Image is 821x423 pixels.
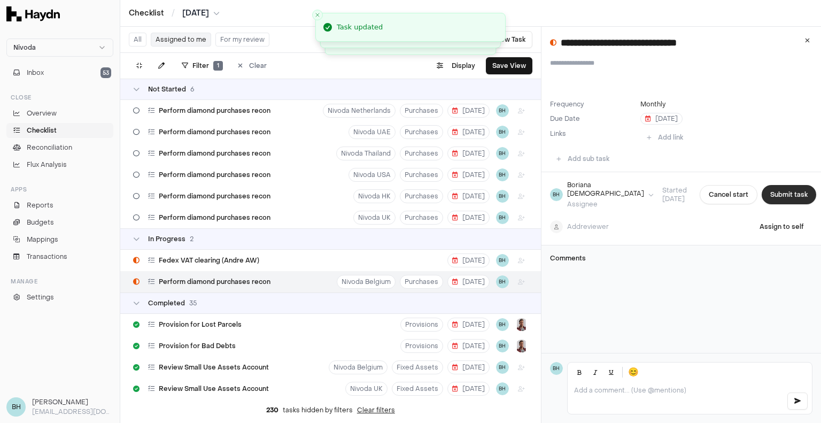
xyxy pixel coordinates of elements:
[496,275,509,288] button: BH
[588,365,603,380] button: Italic (Ctrl+I)
[159,171,270,179] span: Perform diamond purchases recon
[496,126,509,139] button: BH
[447,339,490,353] button: [DATE]
[550,129,566,138] label: Links
[550,188,563,201] span: BH
[654,186,695,203] span: Started [DATE]
[27,68,44,78] span: Inbox
[452,256,485,265] span: [DATE]
[159,213,270,222] span: Perform diamond purchases recon
[452,149,485,158] span: [DATE]
[640,129,690,146] button: Add link
[159,320,242,329] span: Provision for Lost Parcels
[323,104,396,118] button: Nivoda Netherlands
[496,104,509,117] span: BH
[27,218,54,227] span: Budgets
[336,147,396,160] button: Nivoda Thailand
[27,143,72,152] span: Reconciliation
[182,8,209,19] span: [DATE]
[215,33,269,47] button: For my review
[550,254,812,263] h3: Comments
[159,106,270,115] span: Perform diamond purchases recon
[337,22,383,33] div: Task updated
[159,128,270,136] span: Perform diamond purchases recon
[392,382,443,396] button: Fixed Assets
[452,106,485,115] span: [DATE]
[550,181,654,209] button: BHBoriana [DEMOGRAPHIC_DATA]Assignee
[751,217,812,236] button: Assign to self
[496,211,509,224] button: BH
[6,89,113,106] div: Close
[700,185,757,204] button: Cancel start
[6,39,113,57] button: Nivoda
[120,397,541,423] div: tasks hidden by filters
[447,168,490,182] button: [DATE]
[496,361,509,374] button: BH
[550,220,609,233] button: Addreviewer
[515,318,528,331] img: JP Smit
[6,65,113,80] button: Inbox53
[329,360,388,374] button: Nivoda Belgium
[400,168,443,182] button: Purchases
[353,211,396,225] button: Nivoda UK
[447,382,490,396] button: [DATE]
[6,157,113,172] a: Flux Analysis
[447,318,490,332] button: [DATE]
[496,340,509,352] span: BH
[400,189,443,203] button: Purchases
[6,140,113,155] a: Reconciliation
[496,147,509,160] span: BH
[640,113,683,125] button: [DATE]
[348,168,396,182] button: Nivoda USA
[447,253,490,267] button: [DATE]
[430,57,482,74] button: Display
[6,198,113,213] a: Reports
[159,149,270,158] span: Perform diamond purchases recon
[6,290,113,305] a: Settings
[645,114,678,123] span: [DATE]
[190,235,193,243] span: 2
[27,252,67,262] span: Transactions
[447,147,490,160] button: [DATE]
[159,384,269,393] span: Review Small Use Assets Account
[572,365,587,380] button: Bold (Ctrl+B)
[550,100,636,109] label: Frequency
[550,150,616,167] button: Add sub task
[345,382,388,396] button: Nivoda UK
[6,106,113,121] a: Overview
[6,181,113,198] div: Apps
[27,160,67,170] span: Flux Analysis
[515,340,528,352] img: JP Smit
[6,123,113,138] a: Checklist
[452,278,485,286] span: [DATE]
[27,109,57,118] span: Overview
[32,397,113,407] h3: [PERSON_NAME]
[32,407,113,417] p: [EMAIL_ADDRESS][DOMAIN_NAME]
[496,168,509,181] button: BH
[129,8,164,19] a: Checklist
[6,273,113,290] div: Manage
[27,201,53,210] span: Reports
[159,342,236,350] span: Provision for Bad Debts
[400,339,443,353] button: Provisions
[496,382,509,395] button: BH
[447,189,490,203] button: [DATE]
[762,185,816,204] button: Submit task
[452,384,485,393] span: [DATE]
[496,318,509,331] span: BH
[392,360,443,374] button: Fixed Assets
[400,104,443,118] button: Purchases
[400,275,443,289] button: Purchases
[400,125,443,139] button: Purchases
[567,200,644,209] div: Assignee
[452,342,485,350] span: [DATE]
[400,147,443,160] button: Purchases
[550,114,636,123] label: Due Date
[626,365,641,380] button: 😊
[148,235,185,243] span: In Progress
